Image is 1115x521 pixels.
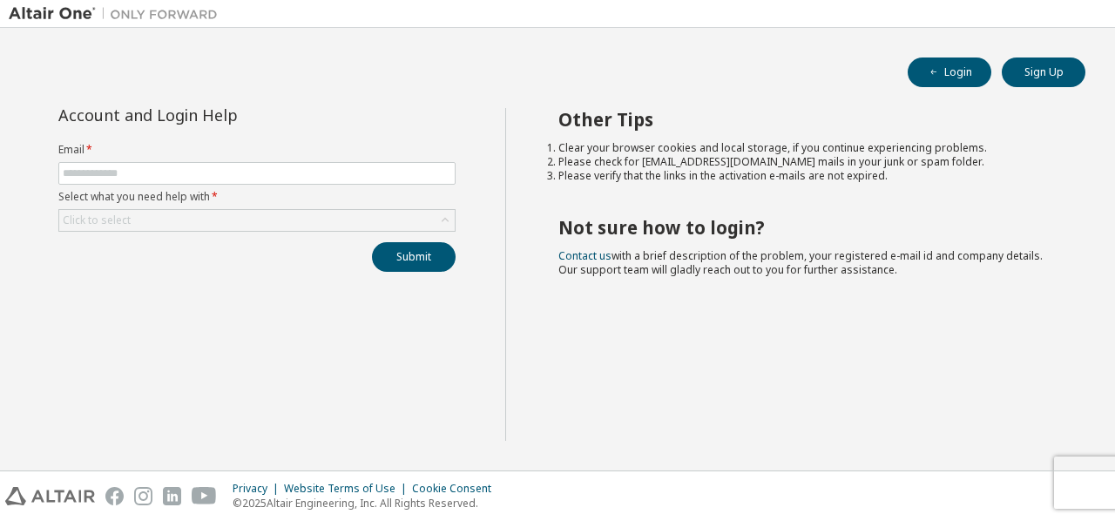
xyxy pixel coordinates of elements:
[233,482,284,496] div: Privacy
[558,169,1055,183] li: Please verify that the links in the activation e-mails are not expired.
[1002,58,1085,87] button: Sign Up
[5,487,95,505] img: altair_logo.svg
[58,143,456,157] label: Email
[192,487,217,505] img: youtube.svg
[59,210,455,231] div: Click to select
[558,248,612,263] a: Contact us
[558,108,1055,131] h2: Other Tips
[163,487,181,505] img: linkedin.svg
[9,5,226,23] img: Altair One
[105,487,124,505] img: facebook.svg
[372,242,456,272] button: Submit
[58,108,376,122] div: Account and Login Help
[63,213,131,227] div: Click to select
[908,58,991,87] button: Login
[284,482,412,496] div: Website Terms of Use
[558,155,1055,169] li: Please check for [EMAIL_ADDRESS][DOMAIN_NAME] mails in your junk or spam folder.
[558,216,1055,239] h2: Not sure how to login?
[558,141,1055,155] li: Clear your browser cookies and local storage, if you continue experiencing problems.
[58,190,456,204] label: Select what you need help with
[558,248,1043,277] span: with a brief description of the problem, your registered e-mail id and company details. Our suppo...
[412,482,502,496] div: Cookie Consent
[134,487,152,505] img: instagram.svg
[233,496,502,511] p: © 2025 Altair Engineering, Inc. All Rights Reserved.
